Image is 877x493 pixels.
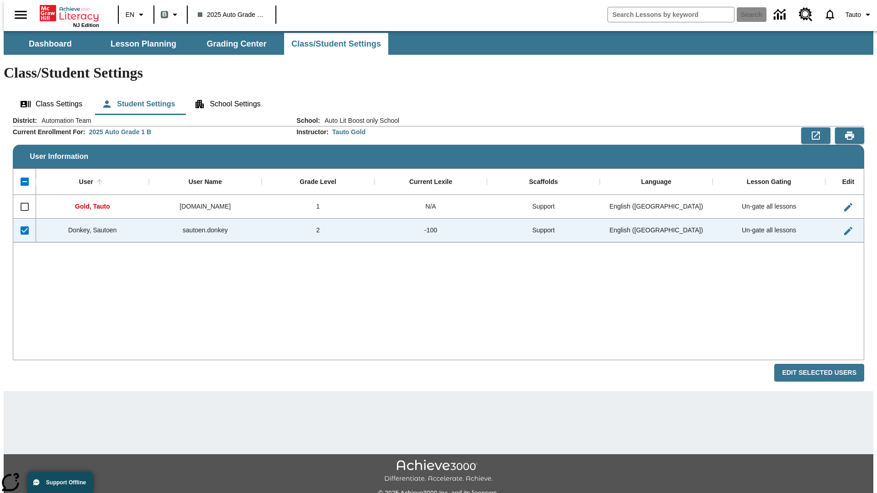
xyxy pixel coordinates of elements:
div: Support [487,219,600,242]
button: Language: EN, Select a language [122,6,151,23]
div: SubNavbar [4,31,873,55]
button: Lesson Planning [98,33,189,55]
span: Gold, Tauto [75,203,110,210]
div: Current Lexile [409,178,452,186]
span: Tauto [845,10,861,20]
div: English (US) [600,219,713,242]
span: NJ Edition [73,22,99,28]
img: Achieve3000 Differentiate Accelerate Achieve [384,460,493,483]
div: Tauto Gold [332,127,365,136]
span: 2025 Auto Grade 1 B [198,10,265,20]
button: Print Preview [835,127,864,144]
button: Edit Selected Users [774,364,864,382]
div: sautoen.donkey [149,219,262,242]
input: search field [608,7,734,22]
button: Boost Class color is gray green. Change class color [157,6,184,23]
div: Grade Level [300,178,336,186]
span: Donkey, Sautoen [68,226,116,234]
div: N/A [375,195,487,219]
div: 1 [262,195,375,219]
button: Export to CSV [801,127,830,144]
div: Class/Student Settings [13,93,864,115]
button: Student Settings [94,93,182,115]
button: School Settings [187,93,268,115]
a: Resource Center, Will open in new tab [793,2,818,27]
h2: School : [296,117,320,125]
div: User Information [13,116,864,382]
div: Lesson Gating [747,178,791,186]
a: Notifications [818,3,842,26]
div: Edit [842,178,854,186]
div: Un-gate all lessons [713,219,825,242]
div: User Name [189,178,222,186]
span: Class/Student Settings [291,39,381,49]
button: Support Offline [27,472,93,493]
span: User Information [30,152,88,161]
div: English (US) [600,195,713,219]
span: Support Offline [46,479,86,486]
span: Dashboard [29,39,72,49]
div: User [79,178,93,186]
span: EN [126,10,134,20]
a: Data Center [768,2,793,27]
button: Class Settings [13,93,90,115]
span: Grading Center [206,39,266,49]
div: Support [487,195,600,219]
button: Edit User [839,222,857,240]
button: Edit User [839,198,857,216]
h1: Class/Student Settings [4,64,873,81]
div: Scaffolds [529,178,558,186]
div: -100 [375,219,487,242]
div: Language [641,178,671,186]
button: Open side menu [7,1,34,28]
div: Un-gate all lessons [713,195,825,219]
div: Home [40,3,99,28]
div: 2025 Auto Grade 1 B [89,127,151,136]
h2: District : [13,117,37,125]
a: Home [40,4,99,22]
button: Dashboard [5,33,96,55]
button: Class/Student Settings [284,33,388,55]
button: Profile/Settings [842,6,877,23]
h2: Instructor : [296,128,328,136]
span: B [162,9,167,20]
h2: Current Enrollment For : [13,128,85,136]
button: Grading Center [191,33,282,55]
div: SubNavbar [4,33,389,55]
span: Auto Lit Boost only School [320,116,399,125]
div: tauto.gold [149,195,262,219]
span: Automation Team [37,116,91,125]
div: 2 [262,219,375,242]
span: Lesson Planning [111,39,176,49]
